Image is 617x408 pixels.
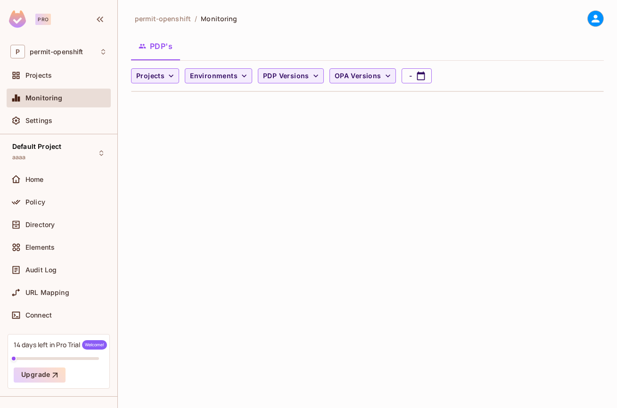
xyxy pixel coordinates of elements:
img: SReyMgAAAABJRU5ErkJggg== [9,10,26,28]
span: PDP Versions [263,70,309,82]
div: Pro [35,14,51,25]
button: OPA Versions [329,68,396,83]
span: aaaa [12,154,26,161]
button: Environments [185,68,252,83]
span: Policy [25,198,45,206]
button: PDP's [131,34,180,58]
span: Monitoring [25,94,63,102]
span: Environments [190,70,238,82]
li: / [195,14,197,23]
span: Settings [25,117,52,124]
span: Monitoring [201,14,237,23]
button: - [402,68,432,83]
span: Home [25,176,44,183]
span: Audit Log [25,266,57,274]
span: Welcome! [82,340,107,350]
button: PDP Versions [258,68,324,83]
div: 14 days left in Pro Trial [14,340,107,350]
span: Projects [136,70,165,82]
span: Workspace: permit-openshift [30,48,83,56]
span: Connect [25,311,52,319]
span: P [10,45,25,58]
span: the active workspace [135,14,191,23]
button: Projects [131,68,179,83]
span: OPA Versions [335,70,381,82]
span: URL Mapping [25,289,69,296]
span: Projects [25,72,52,79]
button: Upgrade [14,367,66,383]
span: Elements [25,244,55,251]
span: Default Project [12,143,61,150]
span: Directory [25,221,55,228]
